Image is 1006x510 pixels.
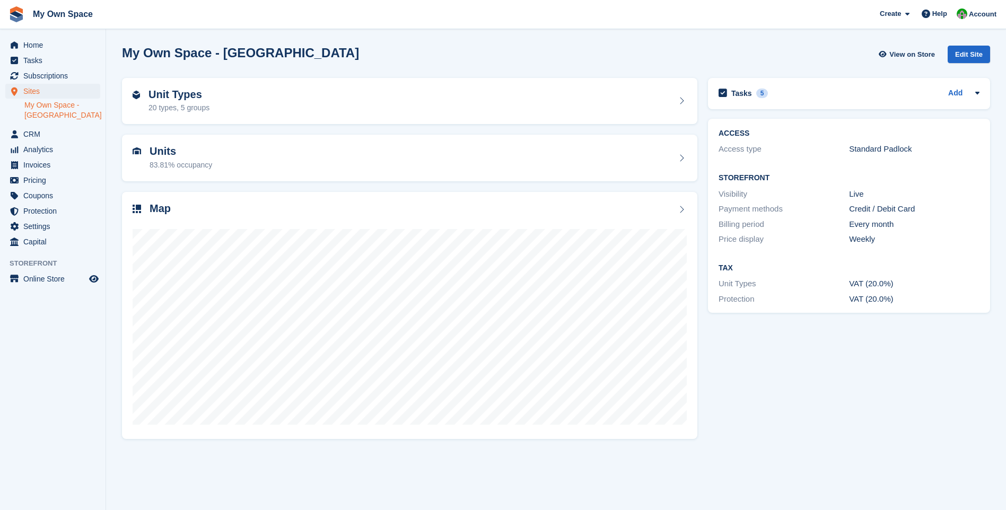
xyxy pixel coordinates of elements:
a: menu [5,204,100,218]
div: Credit / Debit Card [849,203,979,215]
div: Weekly [849,233,979,245]
a: menu [5,38,100,52]
span: Pricing [23,173,87,188]
div: Standard Padlock [849,143,979,155]
img: map-icn-33ee37083ee616e46c38cad1a60f524a97daa1e2b2c8c0bc3eb3415660979fc1.svg [133,205,141,213]
div: Access type [719,143,849,155]
span: Tasks [23,53,87,68]
div: Visibility [719,188,849,200]
img: unit-icn-7be61d7bf1b0ce9d3e12c5938cc71ed9869f7b940bace4675aadf7bd6d80202e.svg [133,147,141,155]
a: menu [5,142,100,157]
div: Unit Types [719,278,849,290]
div: Payment methods [719,203,849,215]
a: menu [5,53,100,68]
a: menu [5,271,100,286]
span: Protection [23,204,87,218]
a: Unit Types 20 types, 5 groups [122,78,697,125]
h2: Units [150,145,212,157]
a: Units 83.81% occupancy [122,135,697,181]
div: Price display [719,233,849,245]
h2: Map [150,203,171,215]
a: Add [948,87,963,100]
div: Edit Site [948,46,990,63]
div: Every month [849,218,979,231]
span: Create [880,8,901,19]
div: 20 types, 5 groups [148,102,209,113]
a: View on Store [877,46,939,63]
div: VAT (20.0%) [849,278,979,290]
span: Coupons [23,188,87,203]
a: Map [122,192,697,439]
h2: ACCESS [719,129,979,138]
h2: Tasks [731,89,752,98]
h2: My Own Space - [GEOGRAPHIC_DATA] [122,46,359,60]
a: menu [5,68,100,83]
div: 5 [756,89,768,98]
div: Protection [719,293,849,305]
a: menu [5,234,100,249]
a: menu [5,127,100,142]
div: 83.81% occupancy [150,160,212,171]
span: Analytics [23,142,87,157]
div: Billing period [719,218,849,231]
span: Help [932,8,947,19]
a: menu [5,188,100,203]
img: stora-icon-8386f47178a22dfd0bd8f6a31ec36ba5ce8667c1dd55bd0f319d3a0aa187defe.svg [8,6,24,22]
h2: Unit Types [148,89,209,101]
a: menu [5,173,100,188]
span: Account [969,9,996,20]
a: Preview store [88,272,100,285]
span: View on Store [889,49,935,60]
div: VAT (20.0%) [849,293,979,305]
a: menu [5,157,100,172]
a: My Own Space - [GEOGRAPHIC_DATA] [24,100,100,120]
span: CRM [23,127,87,142]
a: Edit Site [948,46,990,67]
span: Subscriptions [23,68,87,83]
span: Sites [23,84,87,99]
span: Settings [23,219,87,234]
a: My Own Space [29,5,97,23]
a: menu [5,84,100,99]
img: Paula Harris [957,8,967,19]
a: menu [5,219,100,234]
span: Online Store [23,271,87,286]
img: unit-type-icn-2b2737a686de81e16bb02015468b77c625bbabd49415b5ef34ead5e3b44a266d.svg [133,91,140,99]
span: Storefront [10,258,106,269]
h2: Storefront [719,174,979,182]
span: Capital [23,234,87,249]
span: Invoices [23,157,87,172]
span: Home [23,38,87,52]
h2: Tax [719,264,979,272]
div: Live [849,188,979,200]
